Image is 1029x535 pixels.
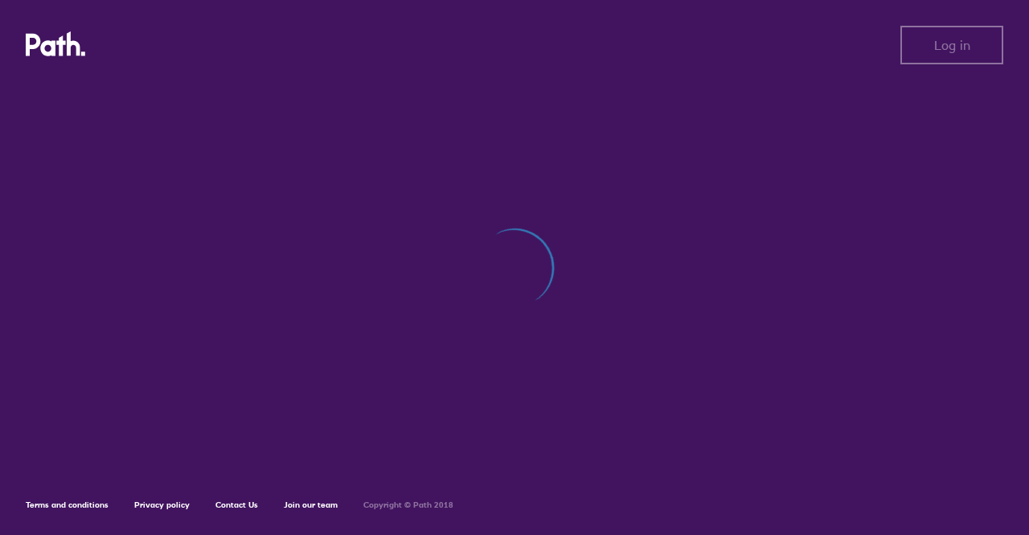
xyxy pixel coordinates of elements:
h6: Copyright © Path 2018 [363,500,453,510]
a: Terms and conditions [26,500,109,510]
a: Privacy policy [134,500,190,510]
button: Log in [900,26,1003,64]
a: Contact Us [215,500,258,510]
a: Join our team [284,500,338,510]
span: Log in [934,38,970,52]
